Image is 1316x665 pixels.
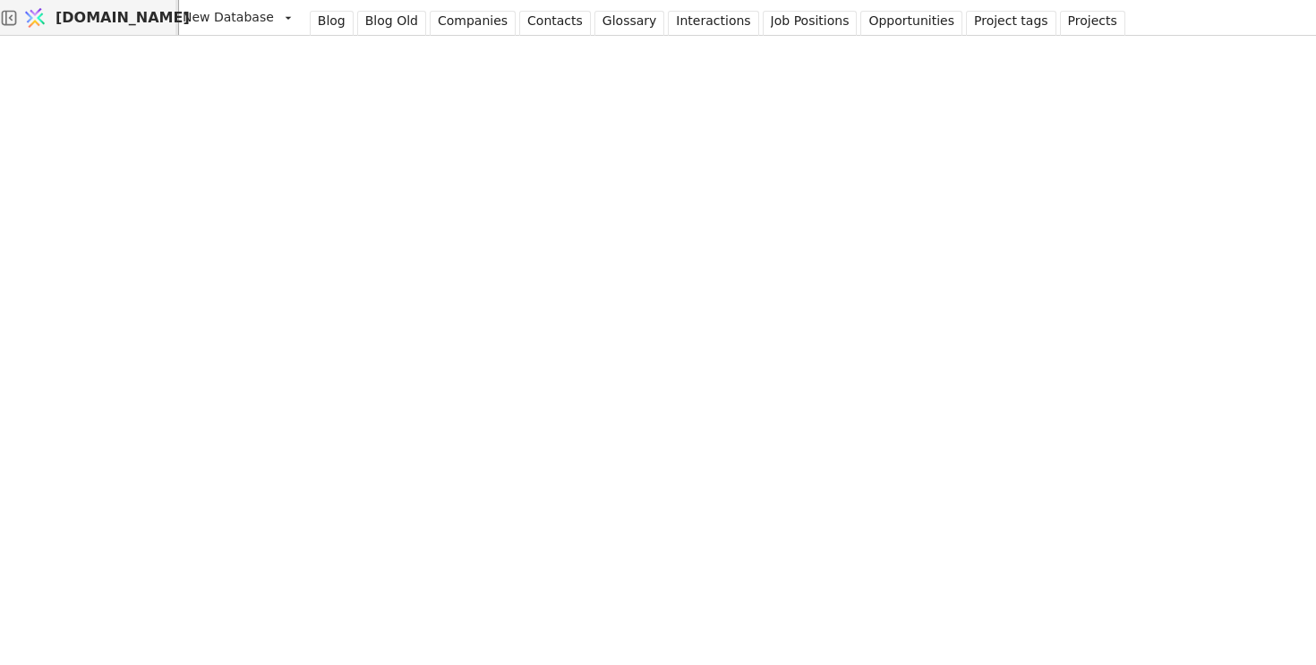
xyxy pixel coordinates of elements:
[357,11,426,36] a: Blog Old
[18,1,179,35] a: [DOMAIN_NAME]
[860,11,962,36] a: Opportunities
[771,12,850,30] div: Job Positions
[1060,11,1125,36] a: Projects
[365,12,418,30] div: Blog Old
[310,11,354,36] a: Blog
[56,7,190,29] span: [DOMAIN_NAME]
[21,1,48,35] img: Logo
[519,11,591,36] a: Contacts
[602,12,657,30] div: Glossary
[430,11,516,36] a: Companies
[527,12,583,30] div: Contacts
[868,12,954,30] div: Opportunities
[438,12,508,30] div: Companies
[318,12,346,30] div: Blog
[183,8,274,27] span: New Database
[594,11,665,36] a: Glossary
[1068,12,1117,30] div: Projects
[763,11,858,36] a: Job Positions
[676,12,750,30] div: Interactions
[966,11,1056,36] a: Project tags
[974,12,1048,30] div: Project tags
[668,11,758,36] a: Interactions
